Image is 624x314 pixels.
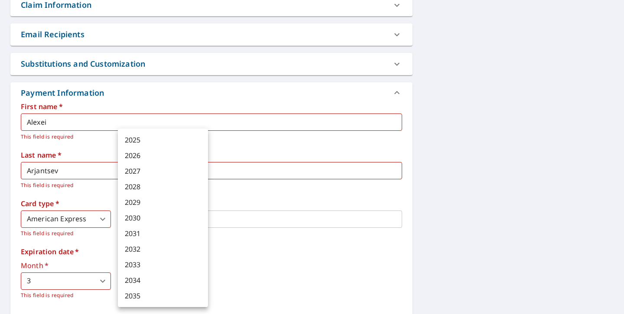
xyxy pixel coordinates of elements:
li: 2031 [118,226,208,241]
li: 2034 [118,272,208,288]
li: 2027 [118,163,208,179]
li: 2030 [118,210,208,226]
li: 2035 [118,288,208,304]
li: 2028 [118,179,208,194]
li: 2033 [118,257,208,272]
li: 2029 [118,194,208,210]
li: 2026 [118,148,208,163]
li: 2032 [118,241,208,257]
li: 2025 [118,132,208,148]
